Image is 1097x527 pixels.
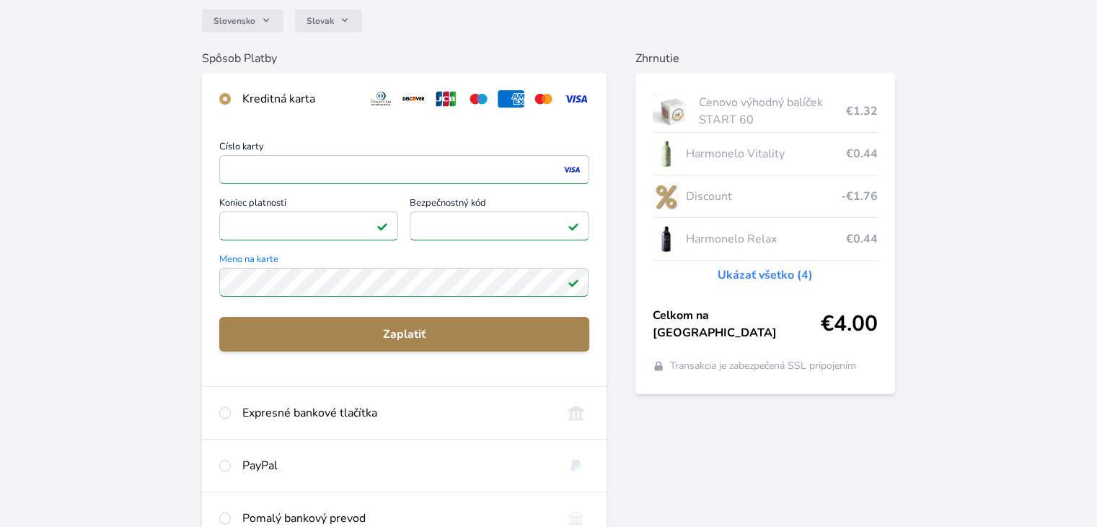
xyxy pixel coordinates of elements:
span: €0.44 [846,145,878,162]
img: Pole je platné [568,276,579,288]
span: €1.32 [846,103,878,120]
div: Kreditná karta [242,90,356,108]
img: maestro.svg [465,90,492,108]
h6: Spôsob Platby [202,50,606,67]
span: Bezpečnostný kód [410,199,589,212]
h6: Zhrnutie [635,50,895,67]
img: onlineBanking_SK.svg [563,404,589,422]
img: visa [562,163,581,176]
button: Zaplatiť [219,317,589,352]
span: Discount [685,188,840,205]
button: Slovak [295,9,362,32]
img: mc.svg [530,90,557,108]
img: Pole je platné [568,220,579,232]
img: paypal.svg [563,457,589,474]
div: PayPal [242,457,550,474]
button: Slovensko [202,9,283,32]
span: €0.44 [846,230,878,248]
span: Cenovo výhodný balíček START 60 [699,94,845,129]
span: Harmonelo Relax [685,230,845,248]
span: Meno na karte [219,255,589,268]
span: €4.00 [821,311,878,337]
a: Ukázať všetko (4) [718,266,813,284]
img: bankTransfer_IBAN.svg [563,510,589,527]
img: discount-lo.png [653,178,680,214]
img: jcb.svg [433,90,459,108]
iframe: Iframe pre deň vypršania platnosti [226,216,392,236]
div: Expresné bankové tlačítka [242,404,550,422]
span: Koniec platnosti [219,199,398,212]
span: Harmonelo Vitality [685,145,845,162]
img: CLEAN_RELAX_se_stinem_x-lo.jpg [653,221,680,257]
span: Transakcia je zabezpečená SSL pripojením [670,359,856,373]
img: amex.svg [498,90,524,108]
span: Slovak [307,15,334,27]
span: Slovensko [213,15,255,27]
img: CLEAN_VITALITY_se_stinem_x-lo.jpg [653,136,680,172]
img: discover.svg [400,90,427,108]
div: Pomalý bankový prevod [242,510,550,527]
img: Koniec platnosti [371,219,391,232]
iframe: Iframe pre bezpečnostný kód [416,216,582,236]
span: Zaplatiť [231,326,577,343]
img: diners.svg [368,90,395,108]
span: Celkom na [GEOGRAPHIC_DATA] [653,307,821,341]
span: -€1.76 [841,188,878,205]
iframe: Iframe pre číslo karty [226,160,582,180]
img: Pole je platné [376,220,388,232]
img: start.jpg [653,93,694,129]
img: visa.svg [563,90,589,108]
input: Meno na kartePole je platné [219,268,589,297]
span: Číslo karty [219,142,589,155]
